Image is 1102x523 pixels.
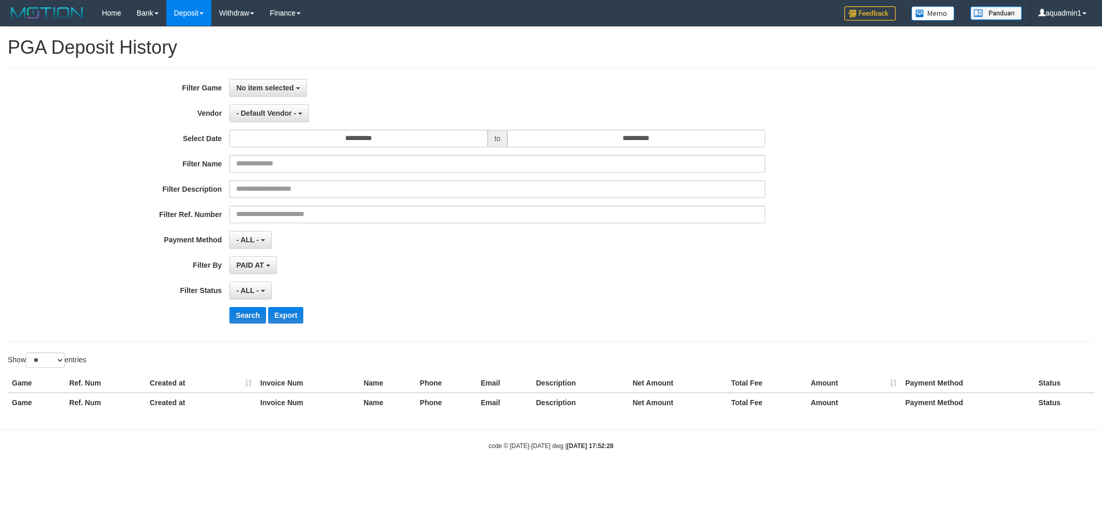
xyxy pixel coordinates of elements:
strong: [DATE] 17:52:28 [567,442,613,450]
img: Feedback.jpg [844,6,896,21]
label: Show entries [8,352,86,368]
th: Created at [146,393,256,412]
th: Game [8,393,65,412]
th: Game [8,374,65,393]
th: Net Amount [628,393,727,412]
th: Description [532,374,628,393]
th: Invoice Num [256,374,360,393]
button: - Default Vendor - [229,104,309,122]
th: Email [477,393,532,412]
th: Status [1034,374,1094,393]
th: Ref. Num [65,393,146,412]
button: Export [268,307,303,324]
th: Payment Method [901,393,1034,412]
th: Net Amount [628,374,727,393]
th: Invoice Num [256,393,360,412]
th: Status [1034,393,1094,412]
span: - Default Vendor - [236,109,296,117]
select: Showentries [26,352,65,368]
small: code © [DATE]-[DATE] dwg | [489,442,614,450]
th: Phone [416,393,477,412]
span: No item selected [236,84,293,92]
th: Amount [806,374,901,393]
button: - ALL - [229,282,271,299]
th: Description [532,393,628,412]
span: - ALL - [236,236,259,244]
button: - ALL - [229,231,271,249]
th: Phone [416,374,477,393]
th: Name [360,393,416,412]
span: to [488,130,507,147]
th: Total Fee [727,393,806,412]
button: No item selected [229,79,306,97]
th: Ref. Num [65,374,146,393]
th: Amount [806,393,901,412]
button: PAID AT [229,256,276,274]
th: Created at [146,374,256,393]
img: panduan.png [970,6,1022,20]
span: PAID AT [236,261,263,269]
h1: PGA Deposit History [8,37,1094,58]
img: MOTION_logo.png [8,5,86,21]
th: Name [360,374,416,393]
img: Button%20Memo.svg [911,6,955,21]
th: Payment Method [901,374,1034,393]
span: - ALL - [236,286,259,295]
button: Search [229,307,266,324]
th: Email [477,374,532,393]
th: Total Fee [727,374,806,393]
